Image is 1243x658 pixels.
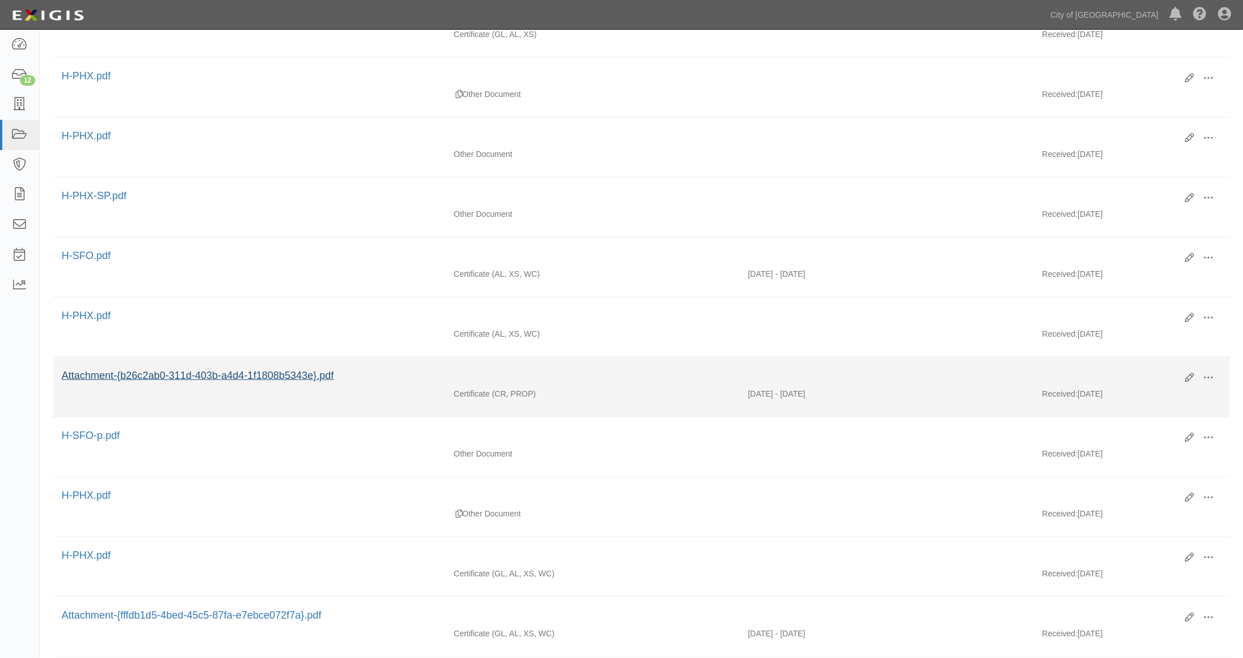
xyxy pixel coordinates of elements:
[1034,508,1230,525] div: [DATE]
[1034,568,1230,585] div: [DATE]
[1042,568,1078,579] p: Received:
[445,29,740,40] div: General Liability Auto Liability Excess/Umbrella Liability
[20,75,35,86] div: 12
[740,148,1034,149] div: Effective - Expiration
[62,430,120,441] a: H-SFO-p.pdf
[62,548,1176,563] div: H-PHX.pdf
[740,208,1034,209] div: Effective - Expiration
[1034,208,1230,225] div: [DATE]
[1045,3,1164,26] a: City of [GEOGRAPHIC_DATA]
[445,628,740,639] div: General Liability Auto Liability Excess/Umbrella Liability Workers Compensation/Employers Liability
[445,328,740,340] div: Auto Liability Excess/Umbrella Liability Workers Compensation/Employers Liability
[445,268,740,280] div: Auto Liability Excess/Umbrella Liability Workers Compensation/Employers Liability
[740,268,1034,280] div: Effective 12/31/2024 - Expiration 01/01/2026
[445,508,740,519] div: Other Document
[445,208,740,220] div: Other Document
[1042,88,1078,100] p: Received:
[1042,29,1078,40] p: Received:
[62,130,111,142] a: H-PHX.pdf
[62,609,322,621] a: Attachment-{fffdb1d5-4bed-45c5-87fa-e7ebce072f7a}.pdf
[1042,268,1078,280] p: Received:
[62,310,111,321] a: H-PHX.pdf
[740,328,1034,329] div: Effective - Expiration
[740,388,1034,399] div: Effective 07/01/2024 - Expiration 07/01/2025
[9,5,87,26] img: logo-5460c22ac91f19d4615b14bd174203de0afe785f0fc80cf4dbbc73dc1793850b.png
[62,309,1176,324] div: H-PHX.pdf
[445,148,740,160] div: Other Document
[62,370,334,381] a: Attachment-{b26c2ab0-311d-403b-a4d4-1f1808b5343e}.pdf
[740,88,1034,89] div: Effective - Expiration
[1042,628,1078,639] p: Received:
[456,88,462,100] div: Duplicate
[1034,148,1230,165] div: [DATE]
[1034,448,1230,465] div: [DATE]
[1034,29,1230,46] div: [DATE]
[445,568,740,579] div: General Liability Auto Liability Excess/Umbrella Liability Workers Compensation/Employers Liability
[1042,448,1078,459] p: Received:
[1034,628,1230,645] div: [DATE]
[1042,208,1078,220] p: Received:
[740,628,1034,639] div: Effective 07/01/2023 - Expiration 06/30/2024
[62,129,1176,144] div: H-PHX.pdf
[62,69,1176,84] div: H-PHX.pdf
[62,490,111,501] a: H-PHX.pdf
[62,249,1176,264] div: H-SFO.pdf
[445,448,740,459] div: Other Document
[62,189,1176,204] div: H-PHX-SP.pdf
[1193,8,1207,22] i: Help Center - Complianz
[1034,268,1230,285] div: [DATE]
[62,429,1176,443] div: H-SFO-p.pdf
[445,388,740,399] div: Crime Property
[456,508,462,519] div: Duplicate
[1034,328,1230,345] div: [DATE]
[62,608,1176,623] div: Attachment-{fffdb1d5-4bed-45c5-87fa-e7ebce072f7a}.pdf
[1042,328,1078,340] p: Received:
[62,550,111,561] a: H-PHX.pdf
[62,190,127,201] a: H-PHX-SP.pdf
[740,568,1034,568] div: Effective - Expiration
[62,369,1176,384] div: Attachment-{b26c2ab0-311d-403b-a4d4-1f1808b5343e}.pdf
[1042,388,1078,399] p: Received:
[1042,148,1078,160] p: Received:
[1034,88,1230,106] div: [DATE]
[62,250,111,261] a: H-SFO.pdf
[62,70,111,82] a: H-PHX.pdf
[1042,508,1078,519] p: Received:
[445,88,740,100] div: Other Document
[62,489,1176,503] div: H-PHX.pdf
[1034,388,1230,405] div: [DATE]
